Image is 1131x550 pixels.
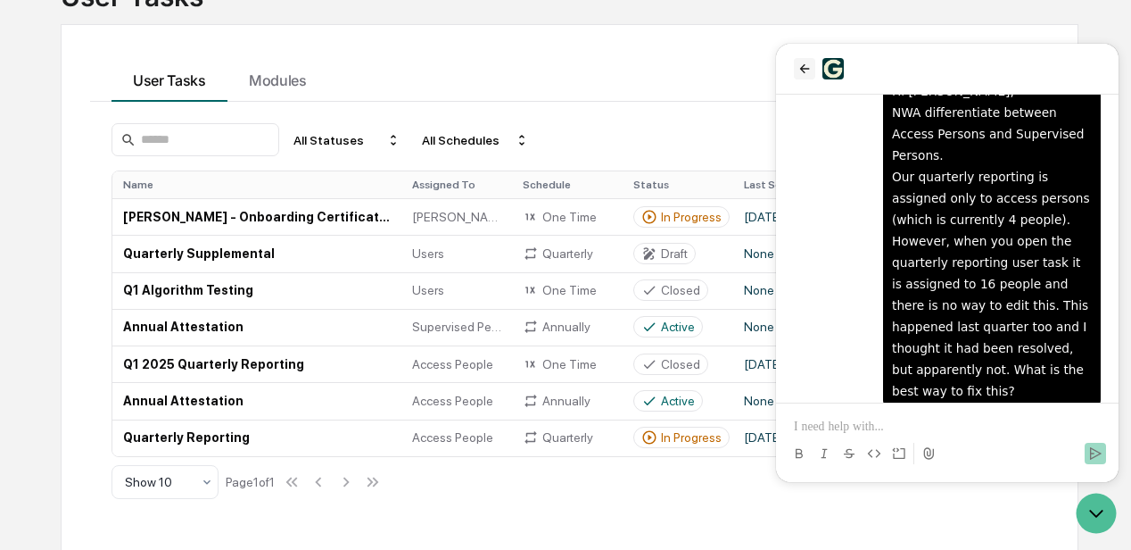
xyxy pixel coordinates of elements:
iframe: Customer support window [776,44,1119,482]
td: Quarterly Supplemental [112,235,401,271]
div: Active [661,320,695,334]
iframe: Open customer support [1074,491,1122,539]
td: Q1 Algorithm Testing [112,272,401,309]
div: Active [661,394,695,408]
td: None [733,309,879,346]
td: Annual Attestation [112,309,401,346]
div: One Time [523,209,612,225]
span: [PERSON_NAME] [412,210,501,224]
td: Q1 2025 Quarterly Reporting [112,346,401,382]
span: Users [412,246,444,261]
div: Annually [523,393,612,409]
td: None [733,382,879,419]
button: Modules [227,54,328,102]
td: [DATE] [733,198,879,235]
td: [DATE] [733,420,879,456]
button: User Tasks [111,54,227,102]
div: Draft [661,246,688,261]
div: Page 1 of 1 [226,475,275,489]
span: Users [412,283,444,297]
div: Closed [661,357,700,371]
div: In Progress [661,210,722,224]
div: One Time [523,356,612,372]
span: Access People [412,357,493,371]
div: All Schedules [415,126,536,154]
th: Name [112,171,401,198]
th: Status [623,171,733,198]
td: None [733,235,879,271]
span: Access People [412,430,493,445]
td: None [733,272,879,309]
th: Last Send Date [733,171,879,198]
div: Quarterly [523,429,612,446]
div: Closed [661,283,700,297]
div: Annually [523,319,612,335]
th: Schedule [512,171,623,198]
td: [DATE] [733,346,879,382]
td: Annual Attestation [112,382,401,419]
span: Supervised People [412,320,501,334]
td: Quarterly Reporting [112,420,401,456]
th: Assigned To [401,171,512,198]
div: In Progress [661,430,722,445]
div: Quarterly [523,246,612,262]
div: All Statuses [286,126,408,154]
div: One Time [523,282,612,298]
td: [PERSON_NAME] - Onboarding Certification [112,198,401,235]
span: Access People [412,394,493,408]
